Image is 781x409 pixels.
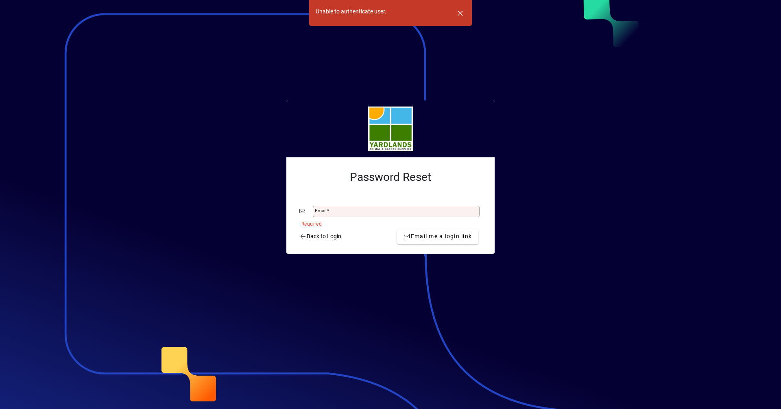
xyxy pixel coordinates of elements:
span: Email me a login link [404,232,472,241]
div: Unable to authenticate user. [316,7,386,16]
span: Back to Login [299,232,341,241]
button: Dismiss [450,3,470,23]
a: Back to Login [296,229,345,244]
mat-label: Email [315,208,327,213]
mat-error: Required [301,219,475,228]
button: Email me a login link [397,229,478,244]
h2: Password Reset [299,170,482,184]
